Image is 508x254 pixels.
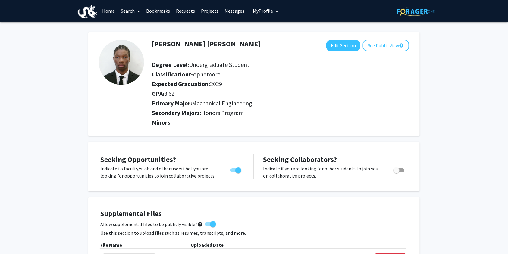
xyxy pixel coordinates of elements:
a: Bookmarks [143,0,173,21]
span: My Profile [253,8,273,14]
span: Seeking Opportunities? [100,155,176,164]
p: Use this section to upload files such as resumes, transcripts, and more. [100,229,408,237]
span: Mechanical Engineering [192,99,252,107]
button: See Public View [363,40,409,51]
b: File Name [100,242,122,248]
h2: Secondary Majors: [152,109,409,116]
span: 3.62 [165,90,175,97]
mat-icon: help [197,221,203,228]
p: Indicate if you are looking for other students to join you on collaborative projects. [263,165,382,179]
span: Sophomore [190,70,221,78]
a: Projects [198,0,221,21]
img: ForagerOne Logo [397,7,435,16]
a: Requests [173,0,198,21]
h2: GPA: [152,90,409,97]
b: Uploaded Date [191,242,224,248]
span: Undergraduate Student [189,61,250,68]
div: Toggle [391,165,408,174]
a: Home [99,0,118,21]
h2: Minors: [152,119,409,126]
p: Indicate to faculty/staff and other users that you are looking for opportunities to join collabor... [100,165,219,179]
h1: [PERSON_NAME] [PERSON_NAME] [152,40,261,48]
div: Toggle [228,165,245,174]
span: Seeking Collaborators? [263,155,337,164]
a: Messages [221,0,247,21]
h2: Degree Level: [152,61,409,68]
img: Drexel University Logo [78,5,97,18]
button: Edit Section [326,40,360,51]
span: Allow supplemental files to be publicly visible? [100,221,203,228]
span: 2029 [210,80,222,88]
h4: Supplemental Files [100,209,408,218]
h2: Expected Graduation: [152,80,409,88]
span: Honors Program [202,109,244,116]
h2: Primary Major: [152,100,409,107]
h2: Classification: [152,71,409,78]
a: Search [118,0,143,21]
mat-icon: help [399,42,404,49]
iframe: Chat [5,227,26,249]
img: Profile Picture [99,40,144,85]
